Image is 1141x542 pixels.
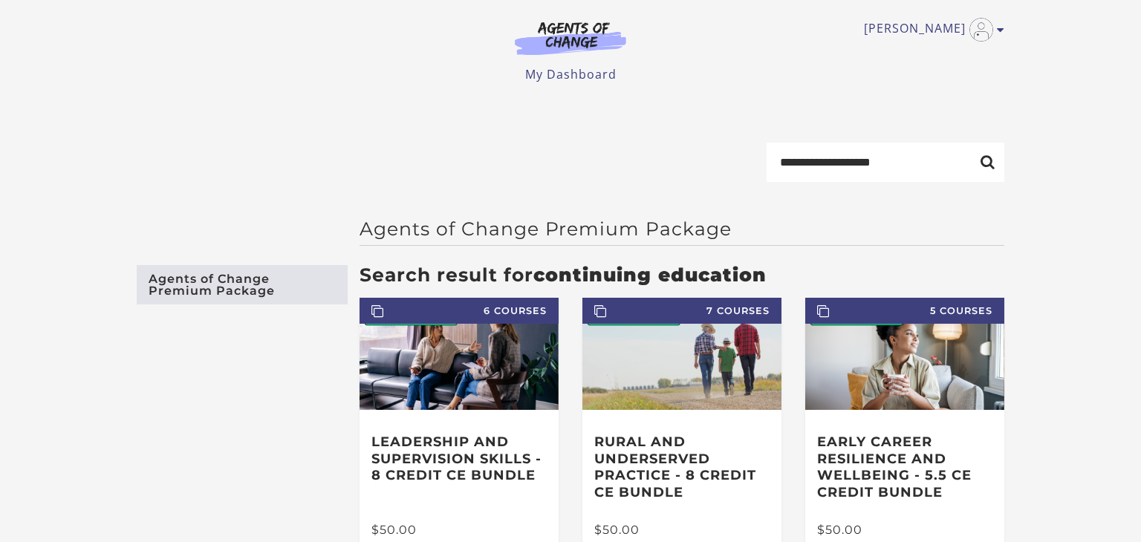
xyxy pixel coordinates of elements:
[371,434,547,484] h3: Leadership and Supervision Skills - 8 Credit CE Bundle
[360,218,1004,240] h2: Agents of Change Premium Package
[594,524,770,536] div: $50.00
[864,18,997,42] a: Toggle menu
[525,66,617,82] a: My Dashboard
[360,264,1004,286] h3: Search result for
[533,264,767,286] strong: continuing education
[817,434,992,500] h3: Early Career Resilience and Wellbeing - 5.5 CE Credit Bundle
[499,21,642,55] img: Agents of Change Logo
[805,298,1004,324] span: 5 Courses
[360,298,559,324] span: 6 Courses
[582,298,781,324] span: 7 Courses
[137,265,348,304] a: Agents of Change Premium Package
[594,434,770,500] h3: Rural and Underserved Practice - 8 Credit CE Bundle
[371,524,547,536] div: $50.00
[817,524,992,536] div: $50.00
